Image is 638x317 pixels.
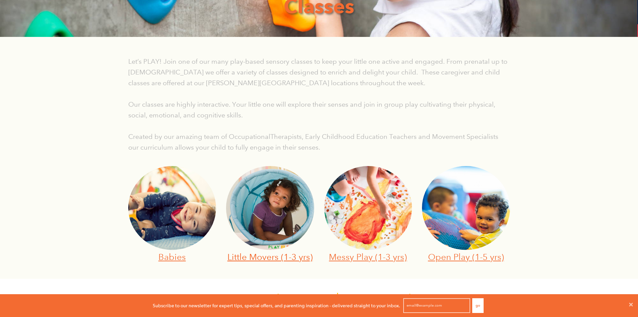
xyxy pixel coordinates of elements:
p: Let’s PLAY! Join one of our many play-based sensory classes to keep your little one active and en... [128,56,510,88]
p: Subscribe to our newsletter for expert tips, special offers, and parenting inspiration - delivere... [153,302,400,309]
input: email@example.com [403,298,470,313]
a: Open Play (1-5 yrs) [428,252,504,262]
a: Messy Play (1-3 yrs) [329,252,407,262]
a: Babies [158,252,186,262]
span: -in classes: $38 per class [243,290,437,311]
button: Go [472,298,484,313]
p: Our classes are highly interactive. Your little one will explore their senses and join in group p... [128,99,510,120]
p: Created by our amazing team of OccupationalTherapists, Early Childhood Education Teachers and Mov... [128,131,510,153]
span: Drop [202,290,243,311]
a: Little Movers (1-3 yrs) [227,252,313,262]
